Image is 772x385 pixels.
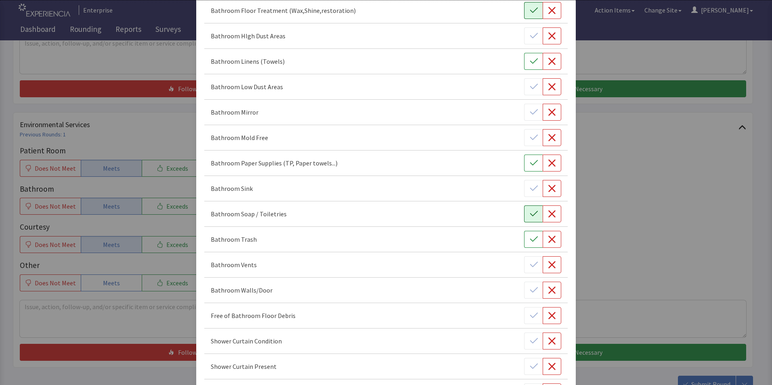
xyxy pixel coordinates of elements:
[211,107,258,117] p: Bathroom Mirror
[211,31,285,41] p: Bathroom HIgh Dust Areas
[211,56,285,66] p: Bathroom Linens (Towels)
[211,184,253,193] p: Bathroom Sink
[211,82,283,92] p: Bathroom Low Dust Areas
[211,311,296,320] p: Free of Bathroom Floor Debris
[211,336,282,346] p: Shower Curtain Condition
[211,234,257,244] p: Bathroom Trash
[211,209,287,219] p: Bathroom Soap / Toiletries
[211,285,273,295] p: Bathroom Walls/Door
[211,362,277,371] p: Shower Curtain Present
[211,260,257,270] p: Bathroom Vents
[211,6,356,15] p: Bathroom Floor Treatment (Wax,Shine,restoration)
[211,158,338,168] p: Bathroom Paper Supplies (TP, Paper towels...)
[211,133,268,142] p: Bathroom Mold Free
